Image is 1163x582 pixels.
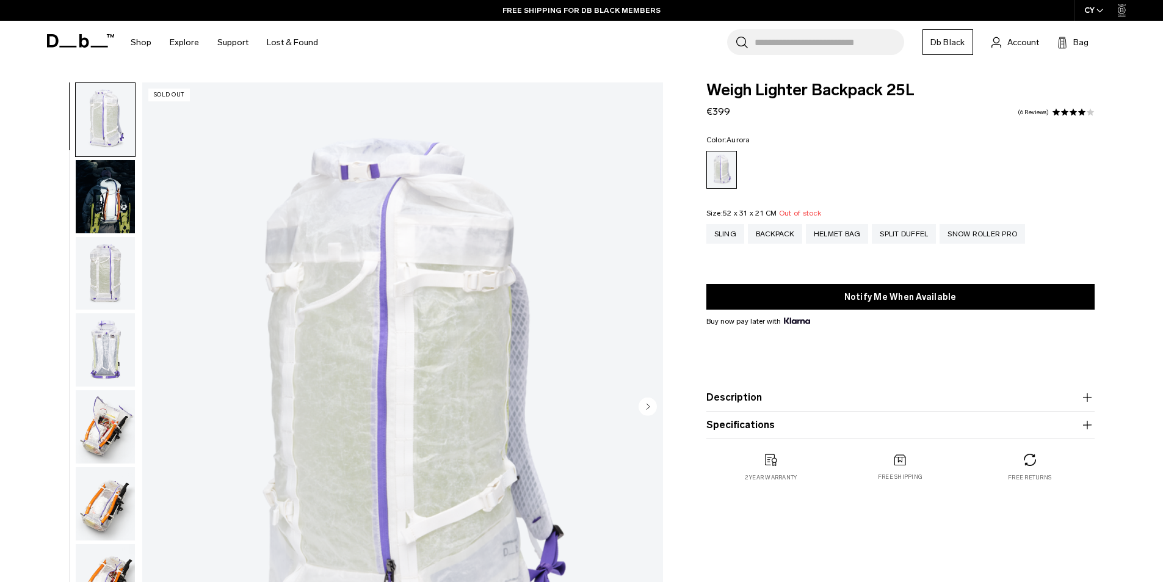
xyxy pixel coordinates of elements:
[75,82,136,157] button: Weigh_Lighter_Backpack_25L_1.png
[76,467,135,540] img: Weigh_Lighter_Backpack_25L_5.png
[75,467,136,541] button: Weigh_Lighter_Backpack_25L_5.png
[706,209,821,217] legend: Size:
[75,159,136,234] button: Weigh_Lighter_Backpack_25L_Lifestyle_new.png
[502,5,661,16] a: FREE SHIPPING FOR DB BLACK MEMBERS
[706,284,1095,310] button: Notify Me When Available
[940,224,1025,244] a: Snow Roller Pro
[170,21,199,64] a: Explore
[784,318,810,324] img: {"height" => 20, "alt" => "Klarna"}
[76,237,135,310] img: Weigh_Lighter_Backpack_25L_2.png
[806,224,869,244] a: Helmet Bag
[706,418,1095,432] button: Specifications
[706,136,750,144] legend: Color:
[1007,36,1039,49] span: Account
[121,21,327,64] nav: Main Navigation
[75,236,136,311] button: Weigh_Lighter_Backpack_25L_2.png
[706,106,730,117] span: €399
[723,209,777,217] span: 52 x 31 x 21 CM
[706,224,744,244] a: Sling
[76,160,135,233] img: Weigh_Lighter_Backpack_25L_Lifestyle_new.png
[267,21,318,64] a: Lost & Found
[217,21,248,64] a: Support
[726,136,750,144] span: Aurora
[748,224,802,244] a: Backpack
[131,21,151,64] a: Shop
[76,83,135,156] img: Weigh_Lighter_Backpack_25L_1.png
[745,473,797,482] p: 2 year warranty
[1057,35,1089,49] button: Bag
[75,390,136,464] button: Weigh_Lighter_Backpack_25L_4.png
[639,397,657,418] button: Next slide
[76,313,135,387] img: Weigh_Lighter_Backpack_25L_3.png
[991,35,1039,49] a: Account
[76,390,135,464] img: Weigh_Lighter_Backpack_25L_4.png
[148,89,190,101] p: Sold Out
[779,209,821,217] span: Out of stock
[706,151,737,189] a: Aurora
[1008,473,1051,482] p: Free returns
[872,224,936,244] a: Split Duffel
[878,473,922,481] p: Free shipping
[922,29,973,55] a: Db Black
[706,316,810,327] span: Buy now pay later with
[1018,109,1049,115] a: 6 reviews
[706,390,1095,405] button: Description
[706,82,1095,98] span: Weigh Lighter Backpack 25L
[1073,36,1089,49] span: Bag
[75,313,136,387] button: Weigh_Lighter_Backpack_25L_3.png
